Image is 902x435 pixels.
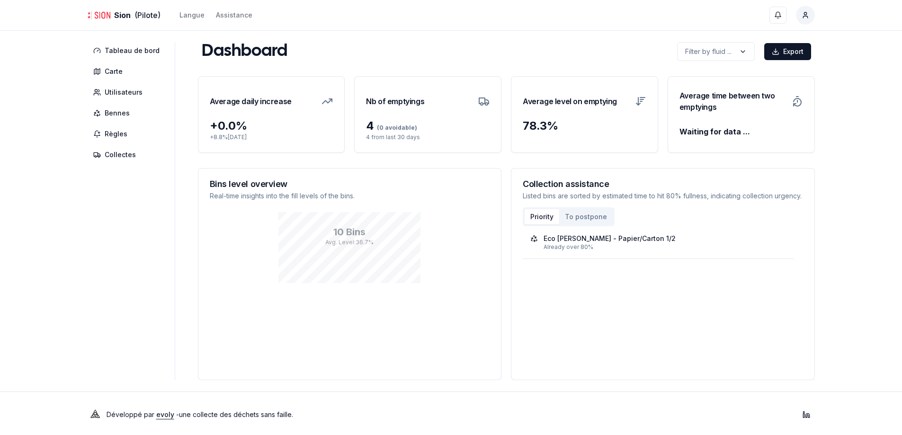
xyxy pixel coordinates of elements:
img: Sion Logo [88,4,110,27]
div: 78.3 % [523,118,646,133]
span: Bennes [105,108,130,118]
span: Tableau de bord [105,46,160,55]
a: Sion(Pilote) [88,9,161,21]
div: Langue [179,10,205,20]
a: evoly [156,410,174,418]
h3: Average time between two emptyings [679,88,786,115]
span: (Pilote) [134,9,161,21]
p: + 8.8 % [DATE] [210,133,333,141]
p: Real-time insights into the fill levels of the bins. [210,191,490,201]
button: To postpone [559,209,613,224]
a: Bennes [88,105,169,122]
div: Already over 80% [544,243,786,251]
span: Sion [114,9,131,21]
div: 4 [366,118,490,133]
p: Filter by fluid ... [685,47,732,56]
a: Tableau de bord [88,42,169,59]
img: Evoly Logo [88,407,103,422]
button: Export [764,43,811,60]
div: + 0.0 % [210,118,333,133]
p: 4 from last 30 days [366,133,490,141]
h3: Bins level overview [210,180,490,188]
h3: Collection assistance [523,180,803,188]
a: Assistance [216,9,252,21]
span: Règles [105,129,127,139]
a: Utilisateurs [88,84,169,101]
button: label [677,42,755,61]
p: Listed bins are sorted by estimated time to hit 80% fullness, indicating collection urgency. [523,191,803,201]
h3: Average level on emptying [523,88,617,115]
a: Eco [PERSON_NAME] - Papier/Carton 1/2Already over 80% [530,234,786,251]
a: Collectes [88,146,169,163]
button: Priority [525,209,559,224]
button: Langue [179,9,205,21]
h3: Average daily increase [210,88,292,115]
span: (0 avoidable) [374,124,417,131]
span: Utilisateurs [105,88,143,97]
h3: Nb of emptyings [366,88,424,115]
h1: Dashboard [202,42,287,61]
div: Waiting for data ... [679,118,803,137]
p: Développé par - une collecte des déchets sans faille . [107,408,293,421]
a: Règles [88,125,169,142]
div: Eco [PERSON_NAME] - Papier/Carton 1/2 [544,234,676,243]
a: Carte [88,63,169,80]
span: Carte [105,67,123,76]
span: Collectes [105,150,136,160]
